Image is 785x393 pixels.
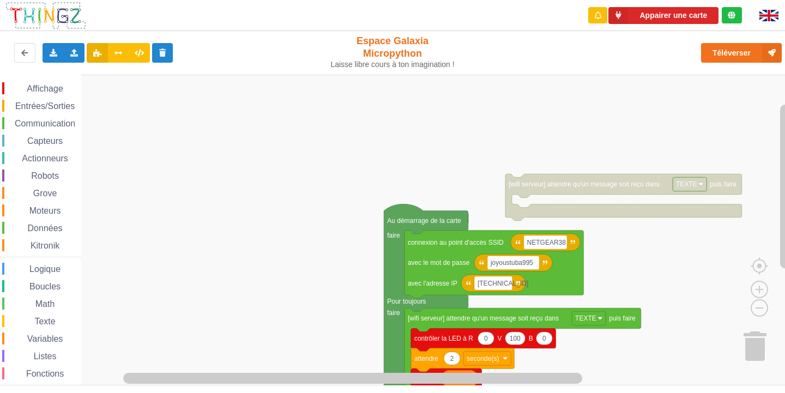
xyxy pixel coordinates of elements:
text: avec le mot de passe [408,259,470,267]
text: faire [387,309,400,317]
span: Communication [13,119,77,128]
span: Affichage [25,84,64,93]
div: Espace Galaxia Micropython [326,35,460,69]
span: Fonctions [25,369,65,378]
button: Appairer une carte [608,7,718,24]
text: NETGEAR38 [527,239,566,246]
span: Moteurs [28,206,63,215]
span: Actionneurs [20,154,70,163]
text: puis faire [609,315,636,322]
span: Données [26,223,64,233]
text: attendre [414,355,438,362]
span: Boucles [28,282,62,291]
div: Tu es connecté au serveur de création de Thingz [722,7,742,23]
text: 2 [450,355,454,362]
text: 0 [484,335,488,342]
span: Listes [32,352,58,361]
text: faire [387,232,400,239]
text: 100 [510,335,521,342]
text: TEXTE [676,180,697,188]
text: [wifi serveur] attendre qu'un message soit reçu dans [509,180,660,188]
text: 0 [542,335,546,342]
text: puis faire [710,180,736,188]
span: Kitronik [29,241,61,250]
img: gb.png [759,10,778,21]
span: Variables [26,334,65,343]
text: [TECHNICAL_ID] [478,280,528,287]
span: Logique [28,264,62,274]
span: Grove [32,189,59,198]
span: Entrées/Sorties [14,101,76,111]
span: Math [34,299,57,309]
span: Texte [33,317,57,326]
text: connexion au point d'accès SSID [408,239,504,246]
span: Capteurs [26,136,64,146]
text: joyoustuba995 [490,259,533,267]
text: Au démarrage de la carte [387,217,461,225]
span: Robots [29,171,61,180]
text: TEXTE [575,315,596,322]
text: Pour toujours [387,298,426,305]
div: Laisse libre cours à ton imagination ! [326,60,460,69]
text: contrôler la LED à R [414,335,473,342]
text: [wifi serveur] attendre qu'un message soit reçu dans [408,315,559,322]
text: B [529,335,533,342]
img: thingz_logo.png [5,1,87,30]
button: Téléverser [701,43,782,63]
text: avec l'adresse IP [408,280,457,287]
text: seconde(s) [467,355,499,362]
text: V [497,335,502,342]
